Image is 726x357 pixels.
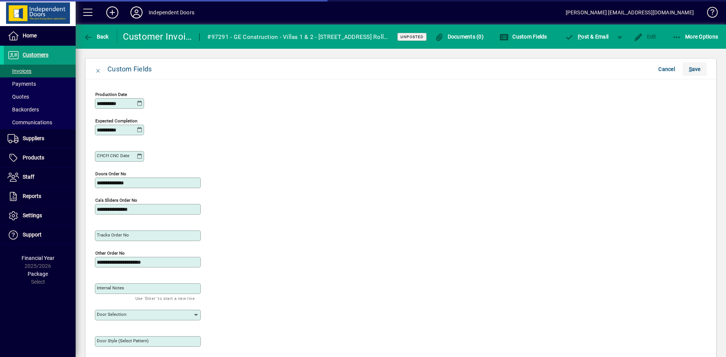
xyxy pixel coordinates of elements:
[655,62,679,76] button: Cancel
[4,187,76,206] a: Reports
[135,294,195,303] mat-hint: Use 'Enter' to start a new line
[400,34,423,39] span: Unposted
[672,34,718,40] span: More Options
[434,34,484,40] span: Documents (0)
[124,6,149,19] button: Profile
[561,30,613,43] button: Post & Email
[634,34,656,40] span: Edit
[8,81,36,87] span: Payments
[95,250,125,256] mat-label: Other Order No
[107,63,152,75] div: Custom Fields
[97,312,127,317] mat-label: Door Selection:
[8,119,52,125] span: Communications
[28,271,48,277] span: Package
[95,198,137,203] mat-label: Ca's Sliders Order No
[498,30,549,43] button: Custom Fields
[670,30,720,43] button: More Options
[89,60,107,78] button: Close
[578,34,581,40] span: P
[149,6,194,19] div: Independent Doors
[4,206,76,225] a: Settings
[500,34,547,40] span: Custom Fields
[4,26,76,45] a: Home
[701,2,717,26] a: Knowledge Base
[95,118,137,124] mat-label: Expected Completion
[4,103,76,116] a: Backorders
[123,31,192,43] div: Customer Invoice
[97,285,124,291] mat-label: Internal Notes
[658,63,675,75] span: Cancel
[23,52,48,58] span: Customers
[23,232,42,238] span: Support
[207,31,388,43] div: #97291 - GE Construction - Villas 1 & 2 - [STREET_ADDRESS] Rolleston
[95,92,127,97] mat-label: Production Date
[683,62,707,76] button: Save
[8,68,31,74] span: Invoices
[565,34,609,40] span: ost & Email
[4,77,76,90] a: Payments
[632,30,658,43] button: Edit
[23,174,34,180] span: Staff
[95,171,126,176] mat-label: Doors Order No
[84,34,109,40] span: Back
[4,168,76,187] a: Staff
[8,107,39,113] span: Backorders
[23,193,41,199] span: Reports
[566,6,694,19] div: [PERSON_NAME] [EMAIL_ADDRESS][DOMAIN_NAME]
[23,212,42,218] span: Settings
[23,32,37,39] span: Home
[4,148,76,167] a: Products
[4,226,76,244] a: Support
[76,30,117,43] app-page-header-button: Back
[97,232,129,238] mat-label: Tracks Order No
[689,63,701,75] span: ave
[97,153,129,158] mat-label: CHCH CNC Date
[97,338,149,343] mat-label: Door Style (Select Pattern)
[8,94,29,100] span: Quotes
[23,135,44,141] span: Suppliers
[4,65,76,77] a: Invoices
[689,66,692,72] span: S
[4,116,76,129] a: Communications
[4,90,76,103] a: Quotes
[433,30,486,43] button: Documents (0)
[23,155,44,161] span: Products
[22,255,54,261] span: Financial Year
[82,30,111,43] button: Back
[4,129,76,148] a: Suppliers
[100,6,124,19] button: Add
